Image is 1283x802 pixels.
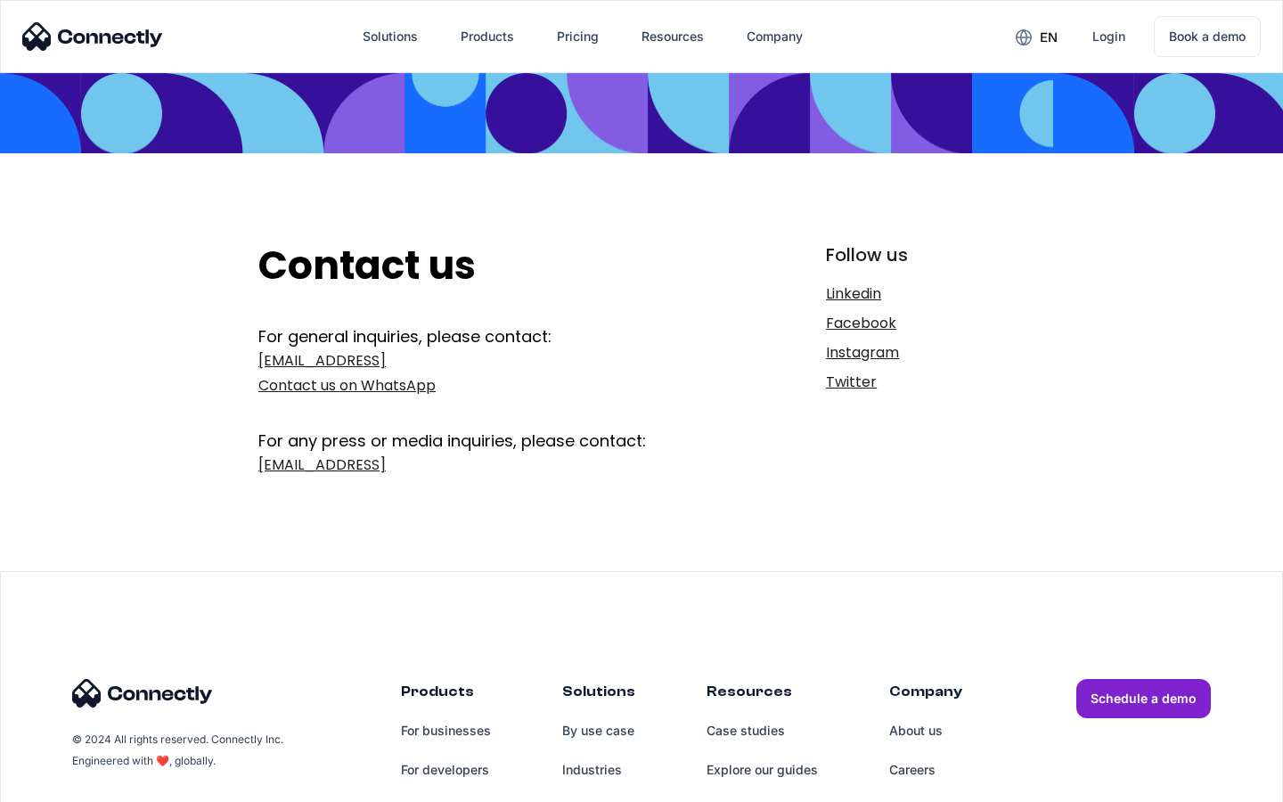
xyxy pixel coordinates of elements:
a: Facebook [826,311,1025,336]
a: Login [1078,15,1140,58]
div: © 2024 All rights reserved. Connectly Inc. Engineered with ❤️, globally. [72,729,286,772]
div: Products [401,679,491,711]
div: Login [1092,24,1125,49]
div: Solutions [363,24,418,49]
img: Connectly Logo [22,22,163,51]
a: Twitter [826,370,1025,395]
div: Follow us [826,242,1025,267]
a: By use case [562,711,635,750]
a: For developers [401,750,491,790]
a: Book a demo [1154,16,1261,57]
a: [EMAIL_ADDRESS] [258,453,710,478]
div: For any press or media inquiries, please contact: [258,403,710,453]
a: Industries [562,750,635,790]
div: Pricing [557,24,599,49]
a: [EMAIL_ADDRESS]Contact us on WhatsApp [258,348,710,398]
a: Case studies [707,711,818,750]
div: en [1040,25,1058,50]
img: Connectly Logo [72,679,213,708]
div: For general inquiries, please contact: [258,325,710,348]
ul: Language list [36,771,107,796]
a: Instagram [826,340,1025,365]
div: Company [889,679,962,711]
div: Products [461,24,514,49]
a: Pricing [543,15,613,58]
a: About us [889,711,962,750]
a: Schedule a demo [1076,679,1211,718]
div: Resources [641,24,704,49]
a: Explore our guides [707,750,818,790]
a: Linkedin [826,282,1025,307]
h2: Contact us [258,242,710,290]
div: Company [747,24,803,49]
div: Resources [707,679,818,711]
div: Solutions [562,679,635,711]
a: For businesses [401,711,491,750]
a: Careers [889,750,962,790]
aside: Language selected: English [18,771,107,796]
